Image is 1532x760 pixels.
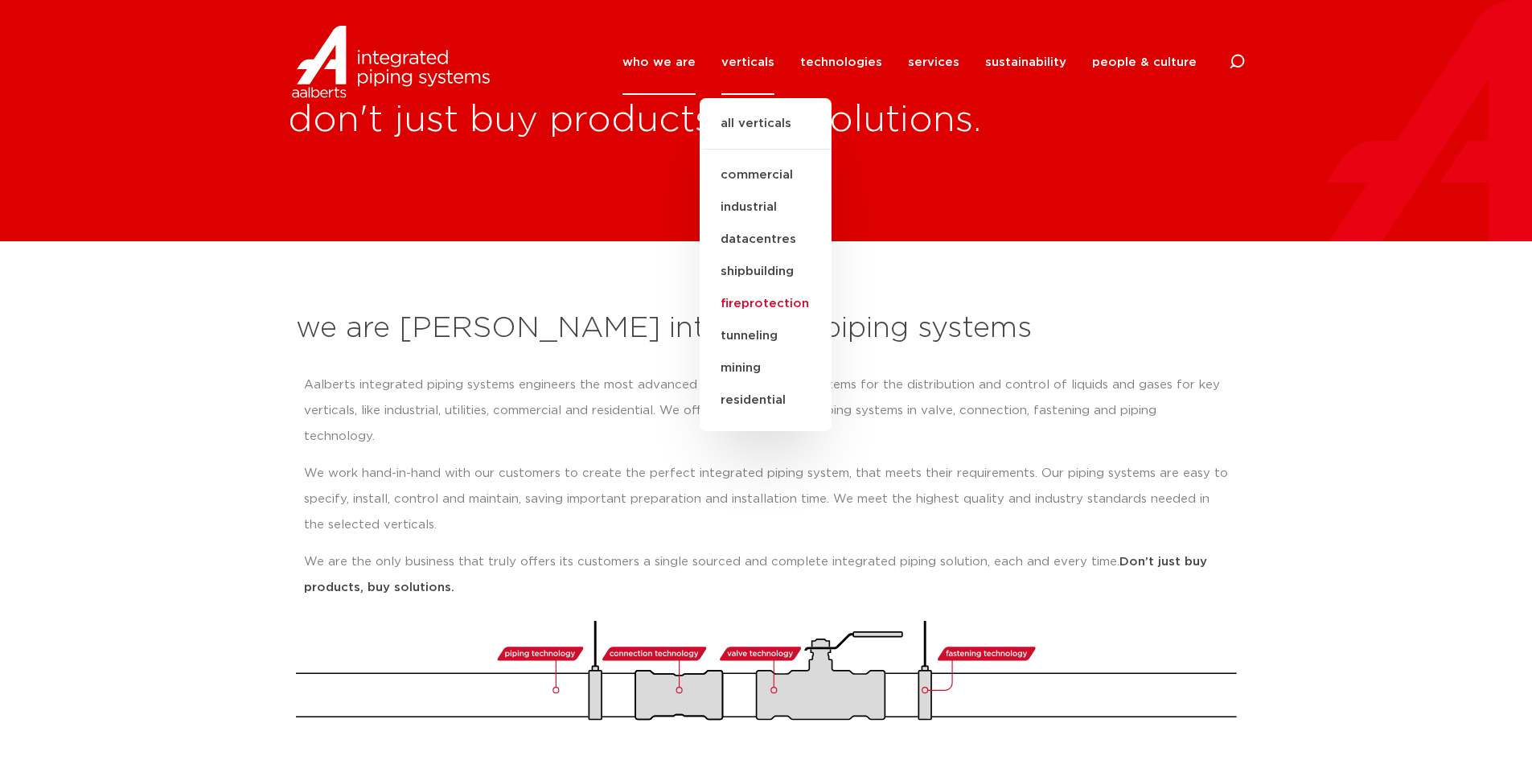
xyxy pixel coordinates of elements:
a: technologies [800,30,882,95]
a: all verticals [700,114,832,150]
a: fireprotection [700,288,832,320]
a: residential [700,384,832,417]
a: people & culture [1092,30,1197,95]
a: shipbuilding [700,256,832,288]
p: We are the only business that truly offers its customers a single sourced and complete integrated... [304,549,1229,601]
a: sustainability [985,30,1066,95]
nav: Menu [622,30,1197,95]
a: verticals [721,30,774,95]
h2: we are [PERSON_NAME] integrated piping systems [296,310,1237,348]
a: datacentres [700,224,832,256]
a: commercial [700,159,832,191]
p: Aalberts integrated piping systems engineers the most advanced integrated piping systems for the ... [304,372,1229,450]
a: industrial [700,191,832,224]
a: tunneling [700,320,832,352]
a: mining [700,352,832,384]
a: services [908,30,959,95]
a: who we are [622,30,696,95]
ul: verticals [700,98,832,431]
p: We work hand-in-hand with our customers to create the perfect integrated piping system, that meet... [304,461,1229,538]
